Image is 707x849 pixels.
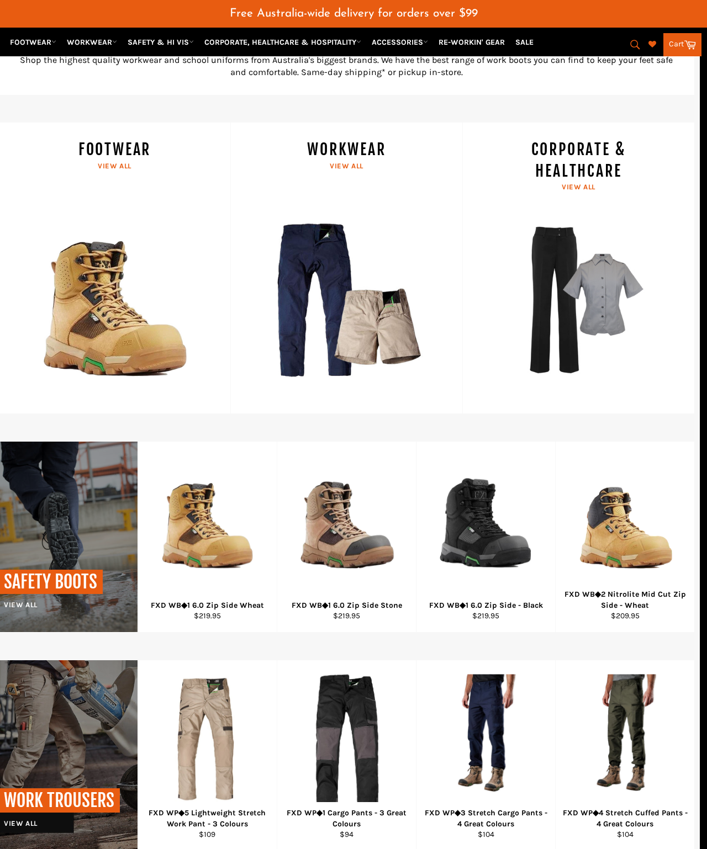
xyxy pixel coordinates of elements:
[284,829,409,840] div: $94
[416,442,555,633] a: FXD WB◆1 6.0 Zip Side Black - Workin' Gear FXD WB◆1 6.0 Zip Side - Black $219.95
[424,829,548,840] div: $104
[563,611,688,621] div: $209.95
[4,600,103,610] p: View all
[424,600,548,611] div: FXD WB◆1 6.0 Zip Side - Black
[563,829,688,840] div: $104
[430,463,541,577] img: FXD WB◆1 6.0 Zip Side Black - Workin' Gear
[151,463,263,578] img: FXD WB◆1 6.0 Zip Side Wheat - Workin' Gear
[284,808,409,829] div: FXD WP◆1 Cargo Pants - 3 Great Colours
[291,463,402,577] img: FXD WB◆1 6.0 Zip Side Stone - Workin' Gear
[145,600,270,611] div: FXD WB◆1 6.0 Zip Side Wheat
[155,674,259,804] img: workin gear - FXD WP-5 LIGHTWEIGHT STRETCH WORK PANTS
[563,808,688,829] div: FXD WP◆4 Stretch Cuffed Pants - 4 Great Colours
[424,808,548,829] div: FXD WP◆3 Stretch Cargo Pants - 4 Great Colours
[284,611,409,621] div: $219.95
[569,463,680,577] img: FXD WB◆2 4.5 Zip Side Wheat Safety Boots - Workin' Gear
[145,829,270,840] div: $109
[462,123,694,414] a: CORPORATE & HEALTHCARE View all wear corporate
[563,589,688,611] div: FXD WB◆2 Nitrolite Mid Cut Zip Side - Wheat
[284,600,409,611] div: FXD WB◆1 6.0 Zip Side Stone
[145,611,270,621] div: $219.95
[200,32,366,51] a: CORPORATE, HEALTHCARE & HOSPITALITY
[145,808,270,829] div: FXD WP◆5 Lightweight Stretch Work Pant - 3 Colours
[230,123,462,414] a: WORKWEAR View all WORKWEAR
[123,32,198,51] a: SAFETY & HI VIS
[555,442,694,633] a: FXD WB◆2 4.5 Zip Side Wheat Safety Boots - Workin' Gear FXD WB◆2 Nitrolite Mid Cut Zip Side - Whe...
[230,8,478,19] span: Free Australia-wide delivery for orders over $99
[4,819,120,829] p: View all
[62,32,122,51] a: WORKWEAR
[6,32,61,51] a: FOOTWEAR
[434,32,509,51] a: RE-WORKIN' GEAR
[312,674,382,804] img: FXD WP◆1 Cargo Pants - 4 Great Colours - Workin' Gear
[582,674,668,804] img: FXD WP◆4 Stretch Cuffed Pants - 4 Great Colours
[663,33,701,56] a: Cart
[367,32,432,51] a: ACCESSORIES
[511,32,538,51] a: SALE
[15,54,678,78] p: Shop the highest quality workwear and school uniforms from Australia's biggest brands. We have th...
[138,442,277,633] a: FXD WB◆1 6.0 Zip Side Wheat - Workin' Gear FXD WB◆1 6.0 Zip Side Wheat $219.95
[277,442,416,633] a: FXD WB◆1 6.0 Zip Side Stone - Workin' Gear FXD WB◆1 6.0 Zip Side Stone $219.95
[442,674,529,804] img: FXD WP◆3 Stretch Cargo Pants - 4 Great Colours
[424,611,548,621] div: $219.95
